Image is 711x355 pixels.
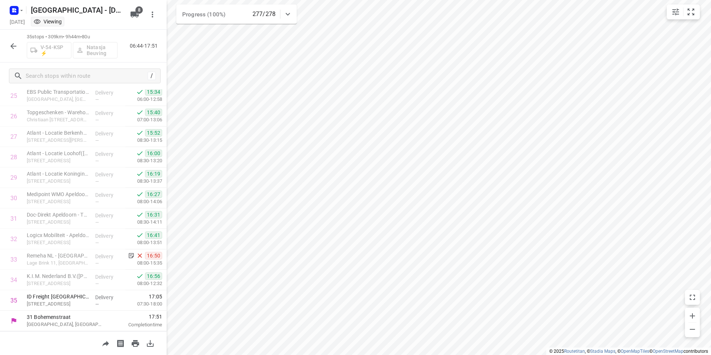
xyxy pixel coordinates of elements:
p: Delivery [95,294,123,301]
span: — [95,138,99,143]
svg: Done [136,272,144,280]
div: small contained button group [667,4,700,19]
p: Delivery [95,273,123,281]
p: [GEOGRAPHIC_DATA], [GEOGRAPHIC_DATA] [27,321,104,328]
div: 35 [10,297,17,304]
div: 28 [10,154,17,161]
div: 31 [10,215,17,222]
p: [GEOGRAPHIC_DATA], [GEOGRAPHIC_DATA] [27,96,89,103]
a: OpenStreetMap [653,349,683,354]
div: / [148,72,156,80]
button: Map settings [668,4,683,19]
li: © 2025 , © , © © contributors [549,349,708,354]
p: Doc-Direkt Apeldoorn - Tweelingenlaan(Chandra Gangaram Panday-Manniesing) [27,211,89,218]
span: 16:56 [145,272,162,280]
p: Delivery [95,109,123,117]
p: 08:00-15:35 [125,259,162,267]
p: Remeha NL - Apeldoorn - Lage Brink(Emiel van den Burg) [27,252,89,259]
p: Delivery [95,232,123,240]
p: Lage Brink 11, [GEOGRAPHIC_DATA] [27,259,89,267]
button: More [145,7,160,22]
div: 33 [10,256,17,263]
span: 16:27 [145,191,162,198]
button: 8 [127,7,142,22]
p: Koning Lodewijklaan 2, Apeldoorn [27,157,89,164]
a: Routetitan [564,349,585,354]
svg: Done [136,109,144,116]
a: OpenMapTiles [621,349,649,354]
p: 06:44-17:51 [130,42,161,50]
p: Christiaan Geurtsweg 12, Apeldoorn [27,116,89,124]
span: 17:05 [149,293,162,300]
p: Atlant - Locatie Koningin Wilhelmina(Yvonne Oortwijn) [27,170,89,177]
p: Delivery [95,130,123,137]
p: Koning Lodewijklaan 387b, Apeldoorn [27,137,89,144]
input: Search stops within route [26,70,148,82]
button: Fit zoom [683,4,698,19]
p: 08:00-14:06 [125,198,162,205]
p: Delivery [95,191,123,199]
p: 08:30-13:20 [125,157,162,164]
p: Tweelingenlaan 62, Apeldoorn [27,218,89,226]
p: Logicx Mobiliteit - Apeldoorn Boogschutterstraat(Jolanda en Tineke) [27,231,89,239]
span: 80u [82,34,90,39]
svg: Done [136,150,144,157]
p: Tweelingenlaan 44, Apeldoorn [27,198,89,205]
span: Progress (100%) [182,11,225,18]
span: 15:34 [145,88,162,96]
span: — [95,260,99,266]
p: 07:30-18:00 [125,300,162,308]
span: 16:00 [145,150,162,157]
div: 34 [10,276,17,284]
p: Atlant - Locatie Berkenhove(Mirella Lagerwaard) [27,129,89,137]
p: 08:30-13:15 [125,137,162,144]
p: Completion time [113,321,162,329]
p: ID Freight Netherlands - Apeldoorn(ID Freight Netherlands) [27,293,89,300]
p: 31 Bohemenstraat [27,313,104,321]
span: 16:19 [145,170,162,177]
p: Delivery [95,253,123,260]
p: 08:00-13:51 [125,239,162,246]
span: — [95,199,99,205]
p: Topgeschenken - Warehouse Apeldoorn(Rocco Chin) [27,109,89,116]
p: [STREET_ADDRESS] [27,300,89,308]
span: — [95,97,99,102]
span: 15:52 [145,129,162,137]
p: K.I.M. Nederland B.V.(Anne-Marie Pama) [27,272,89,280]
div: 25 [10,92,17,99]
div: 29 [10,174,17,181]
p: 277/278 [252,10,276,19]
p: Boogschutterstraat 7b, Apeldoorn [27,239,89,246]
p: Delivery [95,150,123,158]
p: Delivery [95,89,123,96]
div: 30 [10,195,17,202]
div: 26 [10,113,17,120]
div: Progress (100%)277/278 [176,4,297,24]
div: You are currently in view mode. To make any changes, go to edit project. [33,18,62,25]
p: Operaplein 181, Apeldoorn [27,177,89,185]
svg: Done [136,170,144,177]
span: — [95,179,99,184]
span: — [95,240,99,246]
p: 08:30-14:11 [125,218,162,226]
span: 16:41 [145,231,162,239]
p: Tweelingenlaan 144, Apeldoorn [27,280,89,287]
span: 8 [135,6,143,14]
div: 27 [10,133,17,140]
svg: Done [136,231,144,239]
span: Print shipping labels [113,339,128,346]
p: Delivery [95,171,123,178]
span: Print route [128,339,143,346]
span: — [95,117,99,123]
svg: Done [136,129,144,137]
p: Medipoint WMO Apeldoorn(Monique Steenhuis) [27,191,89,198]
p: Atlant - Locatie Loohof(Jeroen Bronkhorst) [27,150,89,157]
svg: Skipped [136,252,144,259]
span: Download route [143,339,158,346]
span: 15:40 [145,109,162,116]
span: — [95,220,99,225]
span: 17:51 [113,313,162,320]
p: 08:30-13:37 [125,177,162,185]
svg: Done [136,191,144,198]
span: • [80,34,82,39]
